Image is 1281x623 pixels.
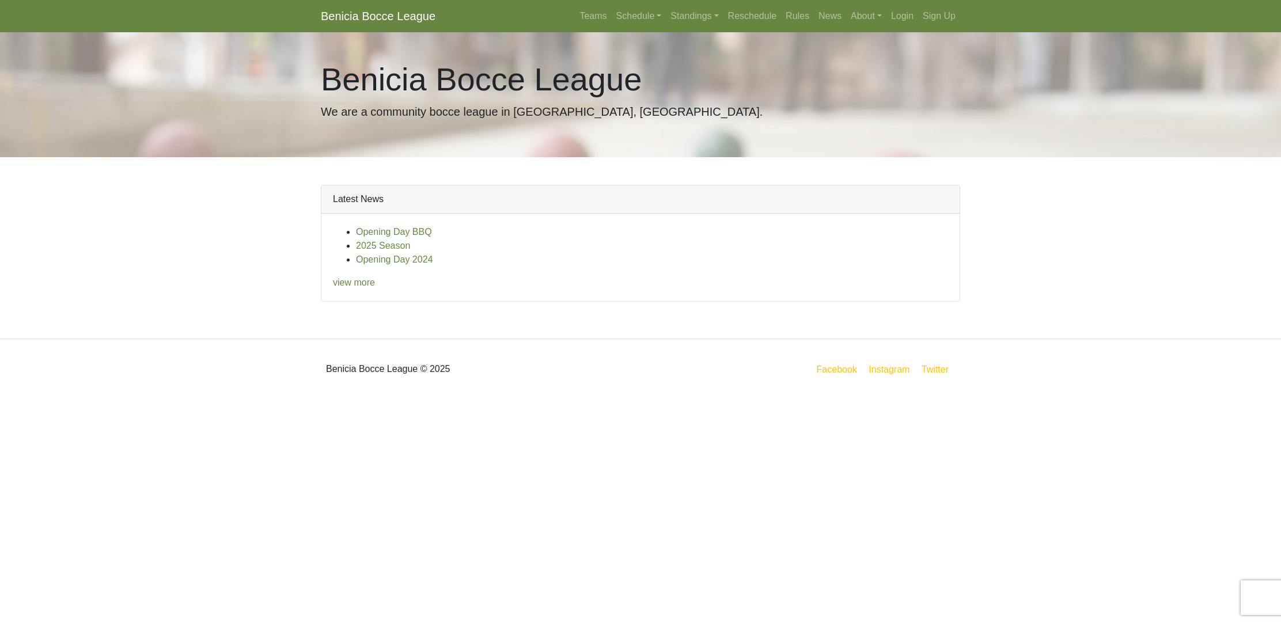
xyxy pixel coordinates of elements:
[321,185,960,214] div: Latest News
[321,60,960,98] h1: Benicia Bocce League
[356,227,432,237] a: Opening Day BBQ
[356,241,410,250] a: 2025 Season
[666,5,723,28] a: Standings
[356,254,433,264] a: Opening Day 2024
[575,5,611,28] a: Teams
[781,5,814,28] a: Rules
[886,5,918,28] a: Login
[814,362,859,377] a: Facebook
[918,5,960,28] a: Sign Up
[612,5,666,28] a: Schedule
[312,348,640,390] div: Benicia Bocce League © 2025
[846,5,886,28] a: About
[866,362,912,377] a: Instagram
[919,362,958,377] a: Twitter
[723,5,782,28] a: Reschedule
[814,5,846,28] a: News
[321,5,435,28] a: Benicia Bocce League
[321,103,960,120] p: We are a community bocce league in [GEOGRAPHIC_DATA], [GEOGRAPHIC_DATA].
[333,278,375,287] a: view more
